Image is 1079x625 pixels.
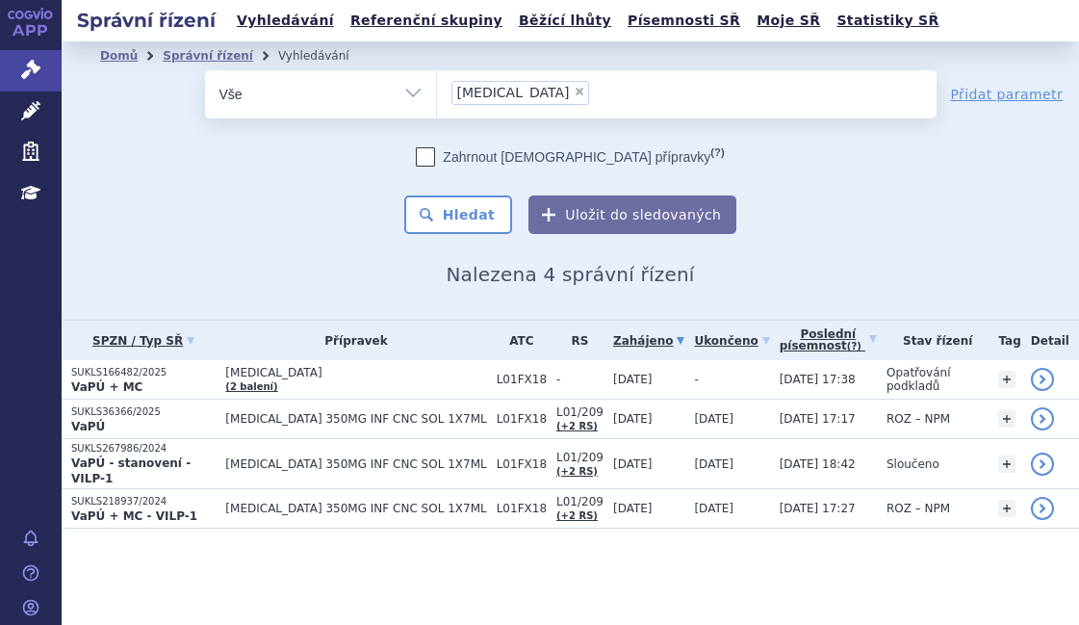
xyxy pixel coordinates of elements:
th: Tag [989,321,1020,360]
th: ATC [487,321,547,360]
span: [DATE] [694,412,733,426]
span: [MEDICAL_DATA] 350MG INF CNC SOL 1X7ML [225,502,486,515]
strong: VaPÚ - stanovení - VILP-1 [71,456,191,485]
span: Opatřování podkladů [886,366,951,393]
button: Uložit do sledovaných [528,195,736,234]
span: L01/209 [556,405,604,419]
span: [DATE] 17:27 [780,502,856,515]
a: Zahájeno [613,327,684,354]
li: Vyhledávání [278,41,374,70]
a: + [998,410,1015,428]
a: Správní řízení [163,49,253,63]
span: [DATE] 17:38 [780,373,856,386]
span: ROZ – NPM [886,412,950,426]
input: [MEDICAL_DATA] [595,80,605,104]
span: L01/209 [556,451,604,464]
a: detail [1031,368,1054,391]
th: Přípravek [216,321,486,360]
span: [DATE] [613,412,653,426]
a: Běžící lhůty [513,8,617,34]
label: Zahrnout [DEMOGRAPHIC_DATA] přípravky [416,147,724,167]
abbr: (?) [710,146,724,159]
span: [DATE] [694,457,733,471]
span: × [574,86,585,97]
span: [MEDICAL_DATA] 350MG INF CNC SOL 1X7ML [225,412,486,426]
span: [MEDICAL_DATA] [457,86,570,99]
a: (+2 RS) [556,421,598,431]
span: Sloučeno [886,457,939,471]
a: Písemnosti SŘ [622,8,746,34]
span: [MEDICAL_DATA] [225,366,486,379]
span: L01FX18 [497,373,547,386]
a: detail [1031,453,1054,476]
span: L01FX18 [497,457,547,471]
span: - [556,373,604,386]
abbr: (?) [847,341,861,352]
span: Nalezena 4 správní řízení [446,263,694,286]
p: SUKLS218937/2024 [71,495,216,508]
th: Detail [1021,321,1079,360]
p: SUKLS36366/2025 [71,405,216,419]
span: [DATE] [613,502,653,515]
span: [DATE] [613,373,653,386]
a: Poslednípísemnost(?) [780,321,877,360]
span: ROZ – NPM [886,502,950,515]
strong: VaPÚ + MC [71,380,142,394]
span: [DATE] 18:42 [780,457,856,471]
span: L01/209 [556,495,604,508]
span: [DATE] [613,457,653,471]
a: Vyhledávání [231,8,340,34]
a: (+2 RS) [556,510,598,521]
a: Statistiky SŘ [831,8,944,34]
th: Stav řízení [877,321,989,360]
a: + [998,500,1015,517]
a: Domů [100,49,138,63]
button: Hledat [404,195,513,234]
span: L01FX18 [497,502,547,515]
span: - [694,373,698,386]
th: RS [547,321,604,360]
h2: Správní řízení [62,7,231,34]
a: Přidat parametr [951,85,1064,104]
a: + [998,456,1015,473]
a: detail [1031,497,1054,520]
strong: VaPÚ + MC - VILP-1 [71,509,197,523]
p: SUKLS166482/2025 [71,366,216,379]
span: [MEDICAL_DATA] 350MG INF CNC SOL 1X7ML [225,457,486,471]
span: [DATE] [694,502,733,515]
a: detail [1031,407,1054,430]
a: (2 balení) [225,381,277,392]
a: (+2 RS) [556,466,598,477]
a: SPZN / Typ SŘ [71,327,216,354]
span: L01FX18 [497,412,547,426]
strong: VaPÚ [71,420,105,433]
a: + [998,371,1015,388]
a: Referenční skupiny [345,8,508,34]
p: SUKLS267986/2024 [71,442,216,456]
a: Ukončeno [694,327,769,354]
a: Moje SŘ [751,8,826,34]
span: [DATE] 17:17 [780,412,856,426]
